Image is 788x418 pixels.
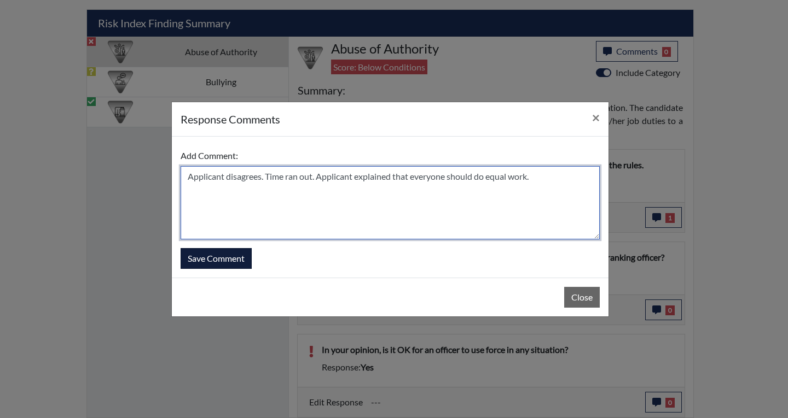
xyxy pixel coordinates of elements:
[181,248,252,269] button: Save Comment
[181,111,280,127] h5: response Comments
[181,145,238,166] label: Add Comment:
[583,102,609,133] button: Close
[592,109,600,125] span: ×
[564,287,600,308] button: Close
